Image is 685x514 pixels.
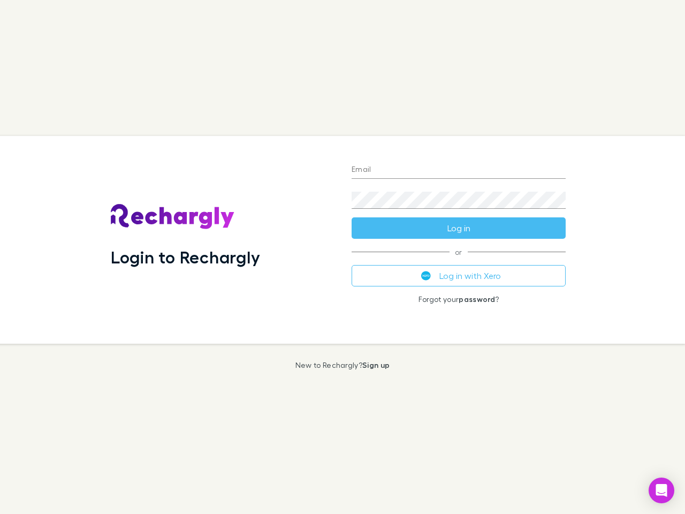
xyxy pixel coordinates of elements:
p: Forgot your ? [352,295,566,304]
button: Log in [352,217,566,239]
h1: Login to Rechargly [111,247,260,267]
a: Sign up [362,360,390,369]
div: Open Intercom Messenger [649,478,674,503]
img: Xero's logo [421,271,431,281]
button: Log in with Xero [352,265,566,286]
img: Rechargly's Logo [111,204,235,230]
p: New to Rechargly? [295,361,390,369]
a: password [459,294,495,304]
